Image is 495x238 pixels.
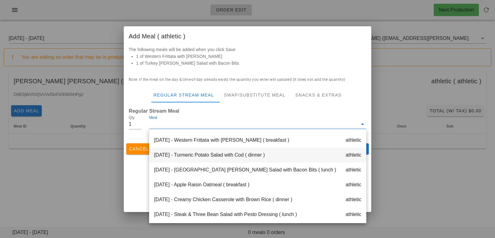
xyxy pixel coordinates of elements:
[149,207,366,222] div: [DATE] - Steak & Three Bean Salad with Pesto Dressing ( lunch )
[219,88,291,102] div: Swap/Substitute Meal
[148,88,219,102] div: Regular Stream Meal
[124,26,371,46] div: Add Meal ( athletic )
[346,151,361,159] span: athletic
[149,177,366,192] div: [DATE] - Apple Raisin Oatmeal ( breakfast )
[149,162,366,177] div: [DATE] - [GEOGRAPHIC_DATA] [PERSON_NAME] Salad with Bacon Bits ( lunch )
[136,60,366,67] li: 1 of Turkey [PERSON_NAME] Salad with Bacon Bits
[346,181,361,188] span: athletic
[149,148,366,162] div: [DATE] - Turmeric Potato Salad with Cod ( dinner )
[149,133,366,148] div: [DATE] - Western Frittata with [PERSON_NAME] ( breakfast )
[136,53,366,60] li: 1 of Western Frittata with [PERSON_NAME]
[346,166,361,174] span: athletic
[149,192,366,207] div: [DATE] - Creamy Chicken Casserole with Brown Rice ( dinner )
[129,107,366,114] h3: Regular Stream Meal
[346,196,361,203] span: athletic
[346,136,361,144] span: athletic
[149,222,366,237] div: [DATE] - Egg & Spinach Feta Bowl with Turkey Sausage ( breakfast )
[346,211,361,218] span: athletic
[129,76,366,83] p: Note: if the meal on the day & time-of-day already exists the quantity you enter will updated (it...
[290,88,346,102] div: Snacks & Extras
[129,146,149,151] span: Cancel
[126,143,152,154] button: Cancel
[149,115,157,120] label: Meal
[129,115,135,120] label: Qty
[124,46,371,71] div: The following meals will be added when you click Save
